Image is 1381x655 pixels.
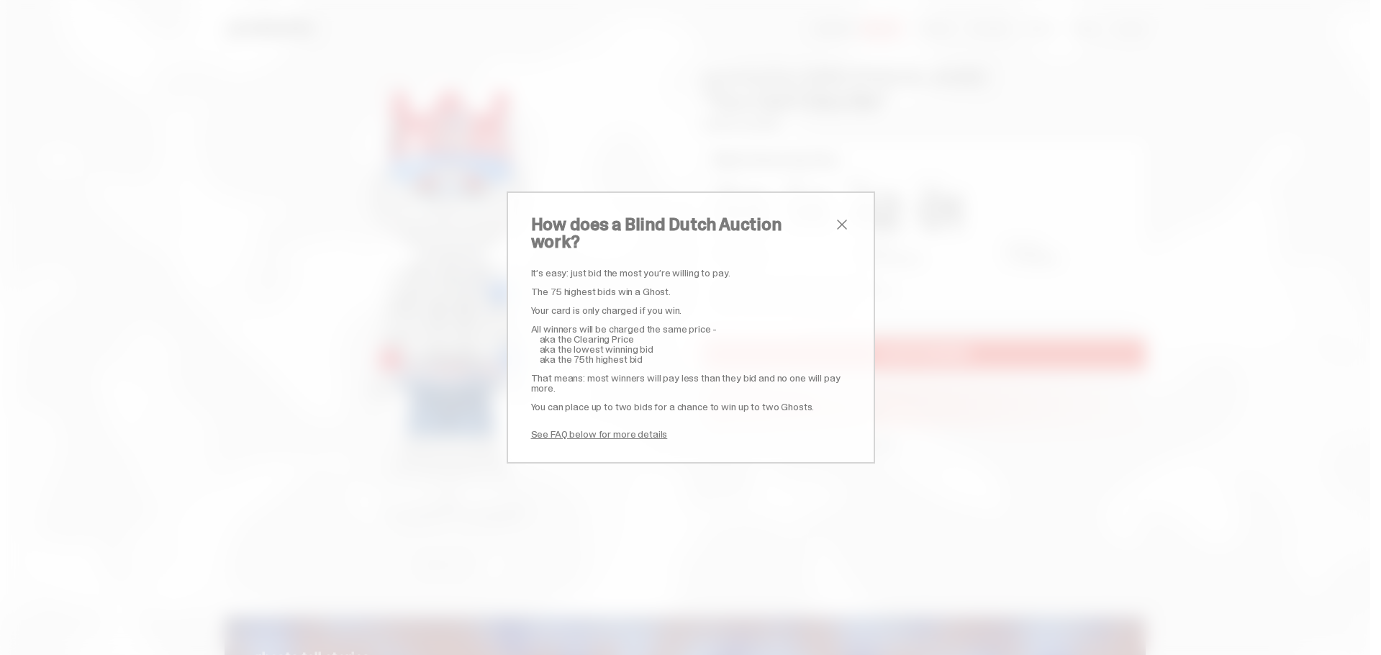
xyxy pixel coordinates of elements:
[531,324,851,334] p: All winners will be charged the same price -
[531,428,668,441] a: See FAQ below for more details
[540,343,653,356] span: aka the lowest winning bid
[531,268,851,278] p: It’s easy: just bid the most you’re willing to pay.
[540,333,634,345] span: aka the Clearing Price
[531,373,851,393] p: That means: most winners will pay less than they bid and no one will pay more.
[531,402,851,412] p: You can place up to two bids for a chance to win up to two Ghosts.
[833,216,851,233] button: close
[540,353,643,366] span: aka the 75th highest bid
[531,286,851,297] p: The 75 highest bids win a Ghost.
[531,216,833,250] h2: How does a Blind Dutch Auction work?
[531,305,851,315] p: Your card is only charged if you win.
